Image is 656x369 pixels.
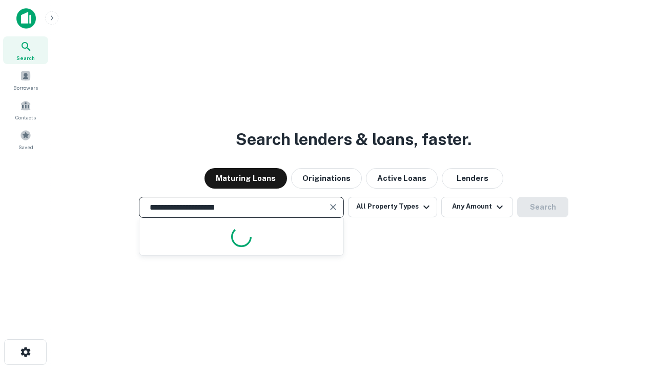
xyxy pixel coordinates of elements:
[3,36,48,64] a: Search
[3,66,48,94] a: Borrowers
[16,8,36,29] img: capitalize-icon.png
[605,287,656,336] iframe: Chat Widget
[326,200,340,214] button: Clear
[236,127,471,152] h3: Search lenders & loans, faster.
[348,197,437,217] button: All Property Types
[441,197,513,217] button: Any Amount
[366,168,438,189] button: Active Loans
[13,84,38,92] span: Borrowers
[16,54,35,62] span: Search
[3,126,48,153] a: Saved
[3,96,48,124] a: Contacts
[204,168,287,189] button: Maturing Loans
[291,168,362,189] button: Originations
[18,143,33,151] span: Saved
[15,113,36,121] span: Contacts
[442,168,503,189] button: Lenders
